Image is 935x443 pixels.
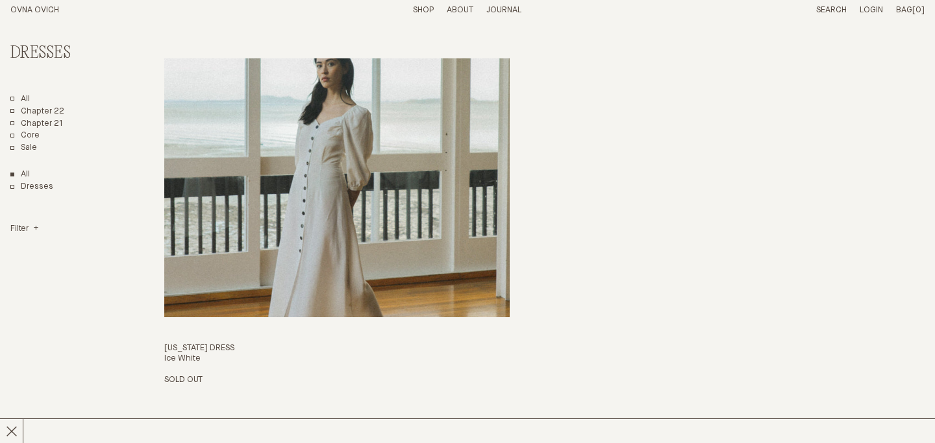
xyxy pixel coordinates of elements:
h4: Ice White [164,353,509,365]
a: Chapter 22 [10,106,64,117]
span: [0] [912,6,925,14]
a: Core [10,130,40,141]
a: Search [816,6,847,14]
a: Sale [10,143,37,154]
a: Virginia Dress [164,58,509,386]
img: Virginia Dress [164,58,509,317]
a: Show All [10,169,30,180]
a: All [10,94,30,105]
a: Chapter 21 [10,119,63,130]
a: Shop [413,6,434,14]
summary: About [447,5,473,16]
span: Bag [896,6,912,14]
a: Journal [486,6,521,14]
a: Login [860,6,883,14]
summary: Filter [10,224,38,235]
a: Dresses [10,182,53,193]
h3: [US_STATE] Dress [164,343,509,354]
h2: Dresses [10,44,116,63]
p: Sold Out [164,375,203,386]
a: Home [10,6,59,14]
